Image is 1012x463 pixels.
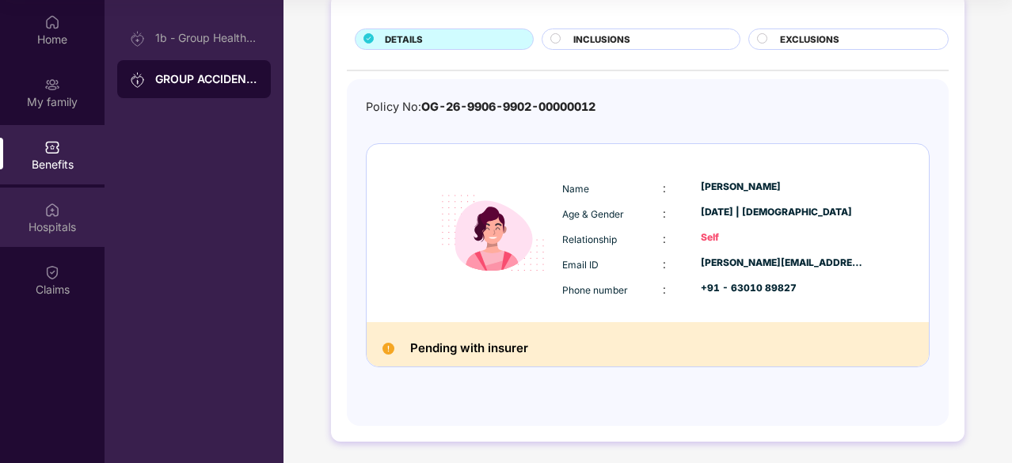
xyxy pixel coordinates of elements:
[663,257,666,271] span: :
[130,72,146,88] img: svg+xml;base64,PHN2ZyB3aWR0aD0iMjAiIGhlaWdodD0iMjAiIHZpZXdCb3g9IjAgMCAyMCAyMCIgZmlsbD0ibm9uZSIgeG...
[44,264,60,280] img: svg+xml;base64,PHN2ZyBpZD0iQ2xhaW0iIHhtbG5zPSJodHRwOi8vd3d3LnczLm9yZy8yMDAwL3N2ZyIgd2lkdGg9IjIwIi...
[701,281,864,296] div: +91 - 63010 89827
[780,32,839,47] span: EXCLUSIONS
[562,183,589,195] span: Name
[663,232,666,245] span: :
[421,100,595,113] span: OG-26-9906-9902-00000012
[701,205,864,220] div: [DATE] | [DEMOGRAPHIC_DATA]
[562,259,599,271] span: Email ID
[155,71,258,87] div: GROUP ACCIDENTAL INSURANCE
[562,284,628,296] span: Phone number
[382,343,394,355] img: Pending
[155,32,258,44] div: 1b - Group Health Insurance
[562,208,624,220] span: Age & Gender
[44,139,60,155] img: svg+xml;base64,PHN2ZyBpZD0iQmVuZWZpdHMiIHhtbG5zPSJodHRwOi8vd3d3LnczLm9yZy8yMDAwL3N2ZyIgd2lkdGg9Ij...
[44,77,60,93] img: svg+xml;base64,PHN2ZyB3aWR0aD0iMjAiIGhlaWdodD0iMjAiIHZpZXdCb3g9IjAgMCAyMCAyMCIgZmlsbD0ibm9uZSIgeG...
[130,31,146,47] img: svg+xml;base64,PHN2ZyB3aWR0aD0iMjAiIGhlaWdodD0iMjAiIHZpZXdCb3g9IjAgMCAyMCAyMCIgZmlsbD0ibm9uZSIgeG...
[663,207,666,220] span: :
[701,180,864,195] div: [PERSON_NAME]
[573,32,630,47] span: INCLUSIONS
[663,283,666,296] span: :
[428,168,558,298] img: icon
[562,233,617,245] span: Relationship
[701,256,864,271] div: [PERSON_NAME][EMAIL_ADDRESS][DOMAIN_NAME]
[44,14,60,30] img: svg+xml;base64,PHN2ZyBpZD0iSG9tZSIgeG1sbnM9Imh0dHA6Ly93d3cudzMub3JnLzIwMDAvc3ZnIiB3aWR0aD0iMjAiIG...
[663,181,666,195] span: :
[385,32,423,47] span: DETAILS
[44,202,60,218] img: svg+xml;base64,PHN2ZyBpZD0iSG9zcGl0YWxzIiB4bWxucz0iaHR0cDovL3d3dy53My5vcmcvMjAwMC9zdmciIHdpZHRoPS...
[410,338,528,359] h2: Pending with insurer
[701,230,864,245] div: Self
[366,98,595,116] div: Policy No:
